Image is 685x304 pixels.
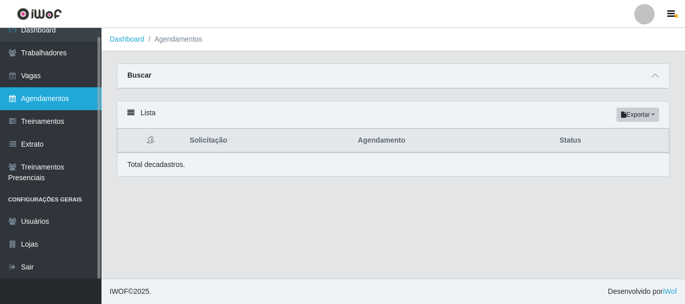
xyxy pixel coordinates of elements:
[101,28,685,51] nav: breadcrumb
[117,102,669,128] div: Lista
[608,286,677,297] span: Desenvolvido por
[110,286,151,297] span: © 2025 .
[110,287,128,295] span: IWOF
[616,108,659,122] button: Exportar
[352,129,553,153] th: Agendamento
[184,129,352,153] th: Solicitação
[127,71,151,79] strong: Buscar
[145,34,202,45] li: Agendamentos
[663,287,677,295] a: iWof
[554,129,669,153] th: Status
[17,8,62,20] img: CoreUI Logo
[110,35,145,43] a: Dashboard
[127,159,185,170] p: Total de cadastros.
